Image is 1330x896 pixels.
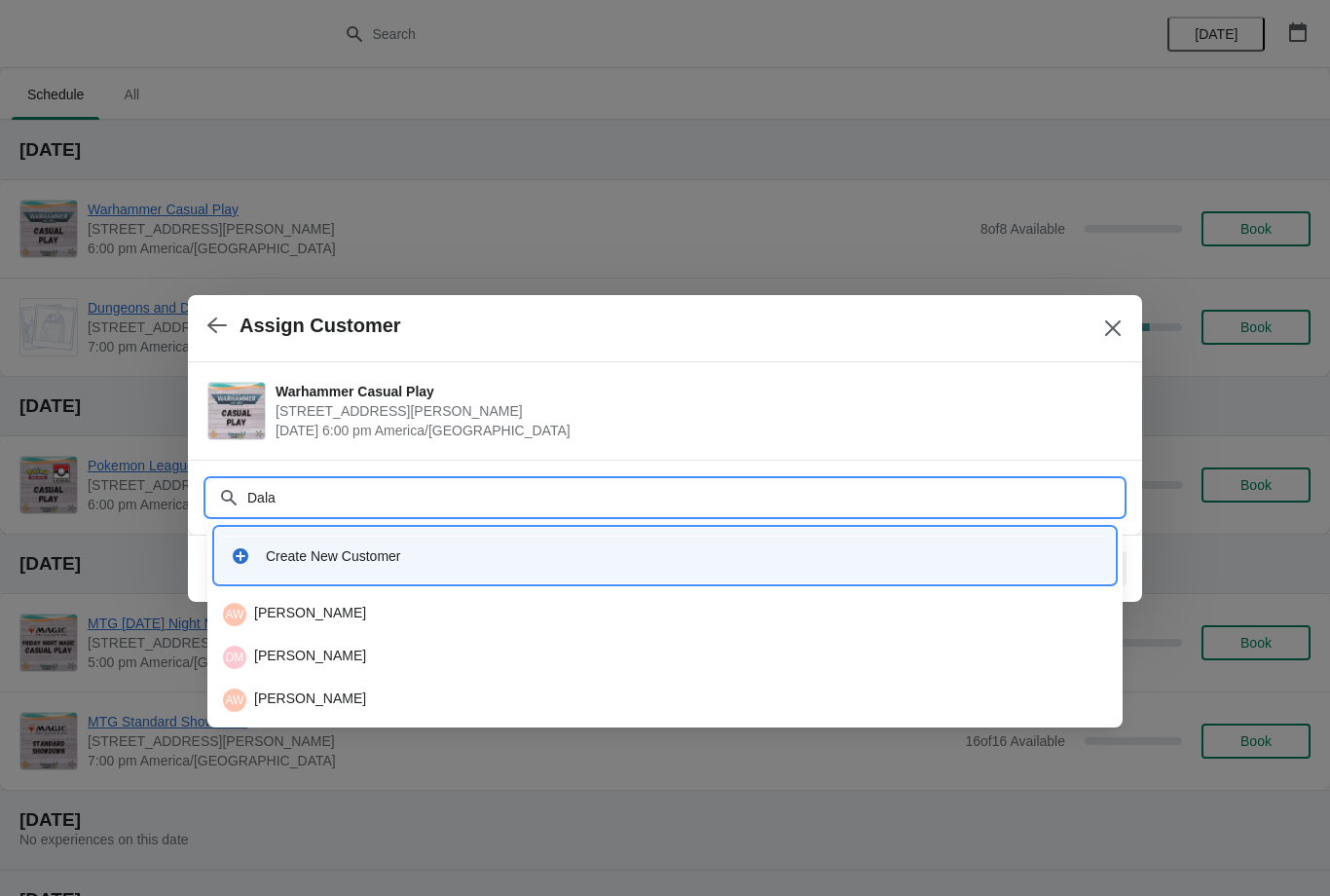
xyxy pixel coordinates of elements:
[207,595,1123,634] li: Alan Welsh
[226,651,244,664] text: DM
[266,546,1099,566] div: Create New Customer
[226,693,245,707] text: AW
[207,677,1123,720] li: Alan Welsh
[207,634,1123,677] li: Dallas Mullinax
[276,401,1113,421] span: [STREET_ADDRESS][PERSON_NAME]
[240,315,401,337] h2: Assign Customer
[223,689,246,712] span: Alan Welsh
[246,480,1123,515] input: Search customer name or email
[276,382,1113,401] span: Warhammer Casual Play
[1095,311,1130,346] button: Close
[223,646,1107,669] div: [PERSON_NAME]
[223,689,1107,712] div: [PERSON_NAME]
[223,603,246,626] span: Alan Welsh
[276,421,1113,440] span: [DATE] 6:00 pm America/[GEOGRAPHIC_DATA]
[226,608,245,621] text: AW
[223,646,246,669] span: Dallas Mullinax
[208,383,265,439] img: Warhammer Casual Play | 2040 Louetta Rd Ste I Spring, TX 77388 | August 27 | 6:00 pm America/Chicago
[223,603,1107,626] div: [PERSON_NAME]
